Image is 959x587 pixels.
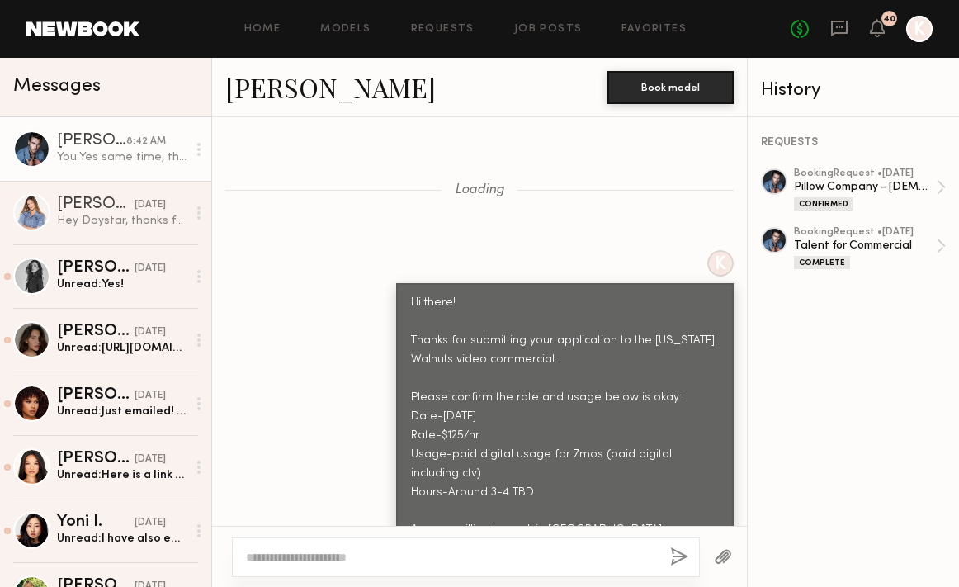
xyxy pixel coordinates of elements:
[57,531,187,547] div: Unread: I have also emailed commercial work example that could be somewhat relevant. Thank you!
[57,514,135,531] div: Yoni I.
[57,467,187,483] div: Unread: Here is a link with a commercial reel, as well as a bunch of photos and digitals of my ha...
[57,387,135,404] div: [PERSON_NAME]
[514,24,583,35] a: Job Posts
[411,24,475,35] a: Requests
[126,134,166,149] div: 8:42 AM
[57,196,135,213] div: [PERSON_NAME]
[57,404,187,419] div: Unread: Just emailed! Thank you [PERSON_NAME]
[883,15,895,24] div: 40
[57,149,187,165] div: You: Yes same time, thank you!
[794,256,850,269] div: Complete
[761,137,946,149] div: REQUESTS
[794,227,946,269] a: bookingRequest •[DATE]Talent for CommercialComplete
[57,213,187,229] div: Hey Daystar, thanks for your interest. I can do in perpetuity for social but not anything else. I...
[135,324,166,340] div: [DATE]
[57,133,126,149] div: [PERSON_NAME]
[906,16,933,42] a: K
[607,79,734,93] a: Book model
[455,183,504,197] span: Loading
[794,227,936,238] div: booking Request • [DATE]
[57,260,135,277] div: [PERSON_NAME]
[13,77,101,96] span: Messages
[135,261,166,277] div: [DATE]
[794,197,853,211] div: Confirmed
[794,238,936,253] div: Talent for Commercial
[794,168,936,179] div: booking Request • [DATE]
[135,515,166,531] div: [DATE]
[244,24,281,35] a: Home
[761,81,946,100] div: History
[794,179,936,195] div: Pillow Company - [DEMOGRAPHIC_DATA] Model Needed - [GEOGRAPHIC_DATA]
[135,197,166,213] div: [DATE]
[135,452,166,467] div: [DATE]
[607,71,734,104] button: Book model
[320,24,371,35] a: Models
[794,168,946,211] a: bookingRequest •[DATE]Pillow Company - [DEMOGRAPHIC_DATA] Model Needed - [GEOGRAPHIC_DATA]Confirmed
[225,69,436,105] a: [PERSON_NAME]
[57,277,187,292] div: Unread: Yes!
[135,388,166,404] div: [DATE]
[57,451,135,467] div: [PERSON_NAME]
[57,340,187,356] div: Unread: [URL][DOMAIN_NAME]
[621,24,687,35] a: Favorites
[57,324,135,340] div: [PERSON_NAME]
